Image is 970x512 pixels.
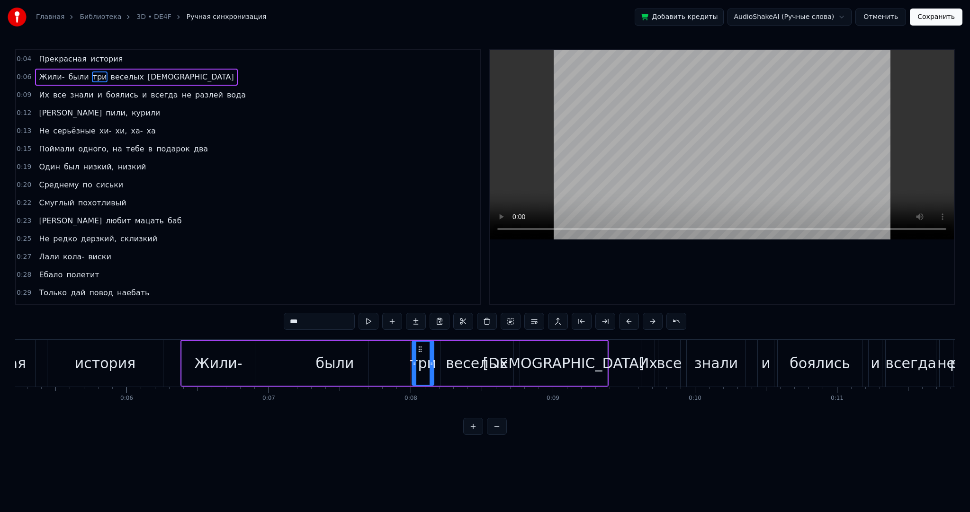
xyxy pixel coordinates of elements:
div: и [761,353,771,374]
span: 0:27 [17,252,31,262]
div: все [657,353,682,374]
span: Только [38,287,68,298]
span: баб [167,215,183,226]
span: дерзкий, [80,233,117,244]
span: Их [38,89,50,100]
span: 0:09 [17,90,31,100]
span: Не [38,233,50,244]
div: история [75,353,135,374]
span: 0:06 [17,72,31,82]
span: всегда [150,89,179,100]
span: ха [145,125,156,136]
span: повод [88,287,114,298]
span: на [112,143,123,154]
span: боялись [105,89,139,100]
span: 0:12 [17,108,31,118]
a: Главная [36,12,64,22]
span: Ручная синхронизация [187,12,267,22]
span: Лали [38,251,60,262]
span: дай [70,287,86,298]
span: 0:23 [17,216,31,226]
span: похотливый [77,197,127,208]
div: Жили- [194,353,242,374]
div: не [937,353,955,374]
span: [PERSON_NAME] [38,215,103,226]
span: виски [87,251,112,262]
span: любит [105,215,132,226]
span: знали [69,89,94,100]
span: 0:13 [17,126,31,136]
span: 0:04 [17,54,31,64]
span: разлей [194,89,224,100]
img: youka [8,8,27,26]
span: веселых [109,71,144,82]
span: Среднему [38,179,80,190]
span: по [82,179,93,190]
div: [DEMOGRAPHIC_DATA] [483,353,644,374]
div: 0:10 [689,395,701,402]
button: Отменить [855,9,906,26]
span: два [193,143,209,154]
span: хи, [114,125,128,136]
span: 0:22 [17,198,31,208]
span: не [181,89,192,100]
span: и [96,89,103,100]
span: 0:25 [17,234,31,244]
span: низкий, [82,161,115,172]
div: веселых [446,353,508,374]
span: [DEMOGRAPHIC_DATA] [147,71,235,82]
span: пили, [105,107,129,118]
span: Не [38,125,50,136]
span: три [92,71,108,82]
span: кола- [62,251,85,262]
span: склизкий [119,233,158,244]
div: боялись [790,353,850,374]
div: Их [638,353,657,374]
button: Добавить кредиты [635,9,724,26]
div: были [316,353,354,374]
span: редко [52,233,78,244]
div: 0:09 [547,395,559,402]
div: 0:11 [831,395,844,402]
span: 0:28 [17,270,31,280]
span: серьёзные [52,125,97,136]
span: Поймали [38,143,75,154]
span: и [141,89,148,100]
div: три [410,353,436,374]
span: курили [131,107,161,118]
a: Библиотека [80,12,121,22]
nav: breadcrumb [36,12,266,22]
span: одного, [77,143,109,154]
div: и [871,353,880,374]
span: тебе [125,143,145,154]
span: 0:15 [17,144,31,154]
span: Ебало [38,269,63,280]
span: вода [226,89,247,100]
span: 0:19 [17,162,31,172]
span: наебать [116,287,151,298]
div: знали [694,353,738,374]
span: Прекрасная [38,53,87,64]
span: был [63,161,81,172]
div: 0:06 [120,395,133,402]
span: [PERSON_NAME] [38,107,103,118]
span: сиськи [95,179,124,190]
span: Жили- [38,71,65,82]
span: история [90,53,124,64]
span: полетит [65,269,100,280]
span: хи- [99,125,113,136]
span: подарок [155,143,191,154]
span: в [147,143,153,154]
span: Один [38,161,61,172]
span: были [67,71,90,82]
div: 0:07 [262,395,275,402]
a: 3D • DE4F [136,12,171,22]
div: всегда [885,353,936,374]
button: Сохранить [910,9,962,26]
span: мацать [134,215,165,226]
span: Смуглый [38,197,75,208]
span: ха- [130,125,144,136]
span: все [52,89,67,100]
div: 0:08 [404,395,417,402]
span: 0:20 [17,180,31,190]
